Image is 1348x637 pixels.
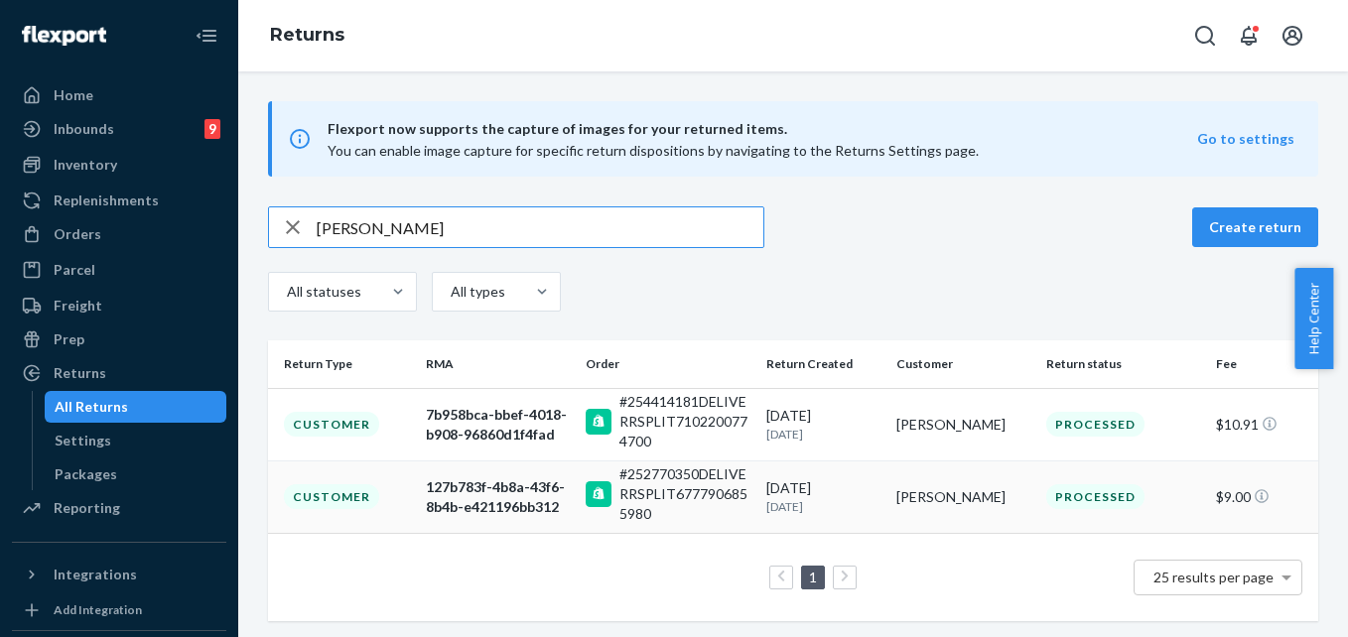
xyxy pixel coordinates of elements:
span: 25 results per page [1153,569,1274,585]
button: Open notifications [1229,16,1269,56]
a: Returns [12,357,226,389]
p: [DATE] [766,426,880,443]
a: Inventory [12,149,226,181]
a: Page 1 is your current page [805,569,821,585]
button: Integrations [12,559,226,590]
a: Prep [12,323,226,355]
div: All statuses [287,282,358,302]
td: $10.91 [1208,388,1318,460]
div: Returns [54,363,106,383]
div: [DATE] [766,478,880,515]
a: Orders [12,218,226,250]
button: Create return [1192,207,1318,247]
a: Parcel [12,254,226,286]
div: Processed [1046,412,1145,437]
div: 9 [204,119,220,139]
p: [DATE] [766,498,880,515]
div: Orders [54,224,101,244]
div: Inventory [54,155,117,175]
div: 7b958bca-bbef-4018-b908-96860d1f4fad [426,405,570,445]
td: $9.00 [1208,460,1318,533]
a: Returns [270,24,344,46]
div: #252770350DELIVERRSPLIT6777906855980 [619,464,749,524]
button: Open account menu [1273,16,1312,56]
a: Freight [12,290,226,321]
th: Return status [1038,340,1208,388]
a: Settings [45,425,227,456]
div: Prep [54,329,84,349]
ol: breadcrumbs [254,7,360,64]
div: 127b783f-4b8a-43f6-8b4b-e421196bb312 [426,477,570,517]
a: Add Integration [12,598,226,622]
button: Help Center [1294,268,1333,369]
input: Search returns by rma, id, tracking number [317,207,763,247]
div: Parcel [54,260,95,280]
div: Reporting [54,498,120,518]
a: Replenishments [12,185,226,216]
div: Integrations [54,565,137,584]
th: Return Type [268,340,418,388]
div: Customer [284,484,379,509]
th: Customer [888,340,1038,388]
span: You can enable image capture for specific return dispositions by navigating to the Returns Settin... [328,142,979,159]
div: Add Integration [54,601,142,618]
a: Reporting [12,492,226,524]
div: Home [54,85,93,105]
div: [PERSON_NAME] [896,415,1030,435]
div: Inbounds [54,119,114,139]
div: All Returns [55,397,128,417]
th: RMA [418,340,578,388]
div: Replenishments [54,191,159,210]
img: Flexport logo [22,26,106,46]
a: All Returns [45,391,227,423]
span: Flexport now supports the capture of images for your returned items. [328,117,1197,141]
div: Settings [55,431,111,450]
div: [DATE] [766,406,880,443]
div: Packages [55,464,117,484]
div: #254414181DELIVERRSPLIT7102200774700 [619,392,749,451]
div: [PERSON_NAME] [896,487,1030,507]
th: Fee [1208,340,1318,388]
a: Inbounds9 [12,113,226,145]
div: Processed [1046,484,1145,509]
a: Packages [45,458,227,490]
a: Home [12,79,226,111]
button: Go to settings [1197,129,1294,149]
div: All types [451,282,502,302]
button: Close Navigation [187,16,226,56]
div: Customer [284,412,379,437]
div: Freight [54,296,102,316]
button: Open Search Box [1185,16,1225,56]
th: Return Created [758,340,888,388]
th: Order [578,340,757,388]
